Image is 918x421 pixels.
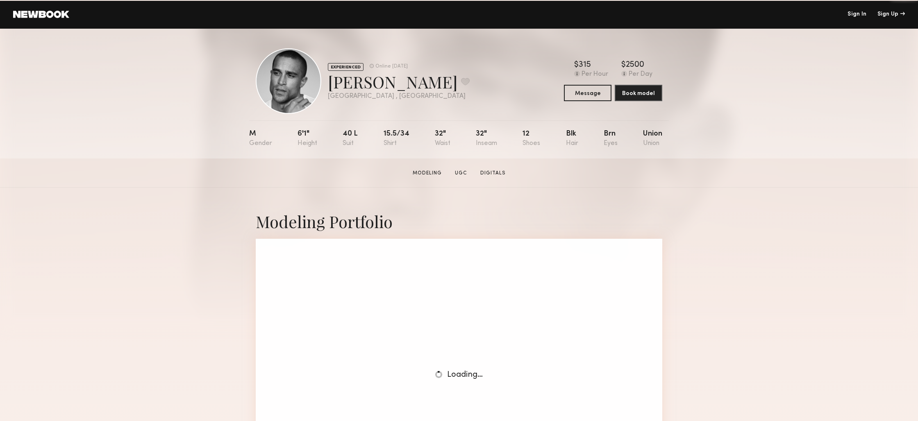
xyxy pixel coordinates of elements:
[375,64,408,69] div: Online [DATE]
[582,71,608,78] div: Per Hour
[435,130,450,147] div: 32"
[877,11,905,17] div: Sign Up
[621,61,626,69] div: $
[476,130,497,147] div: 32"
[384,130,409,147] div: 15.5/34
[579,61,591,69] div: 315
[477,170,509,177] a: Digitals
[256,210,662,232] div: Modeling Portfolio
[574,61,579,69] div: $
[564,85,611,101] button: Message
[447,371,483,379] span: Loading…
[328,63,364,71] div: EXPERIENCED
[249,130,272,147] div: M
[848,11,866,17] a: Sign In
[626,61,644,69] div: 2500
[452,170,470,177] a: UGC
[328,71,470,93] div: [PERSON_NAME]
[643,130,662,147] div: Union
[298,130,317,147] div: 6'1"
[343,130,358,147] div: 40 l
[328,93,470,100] div: [GEOGRAPHIC_DATA] , [GEOGRAPHIC_DATA]
[566,130,578,147] div: Blk
[629,71,652,78] div: Per Day
[409,170,445,177] a: Modeling
[615,85,662,101] button: Book model
[604,130,618,147] div: Brn
[523,130,540,147] div: 12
